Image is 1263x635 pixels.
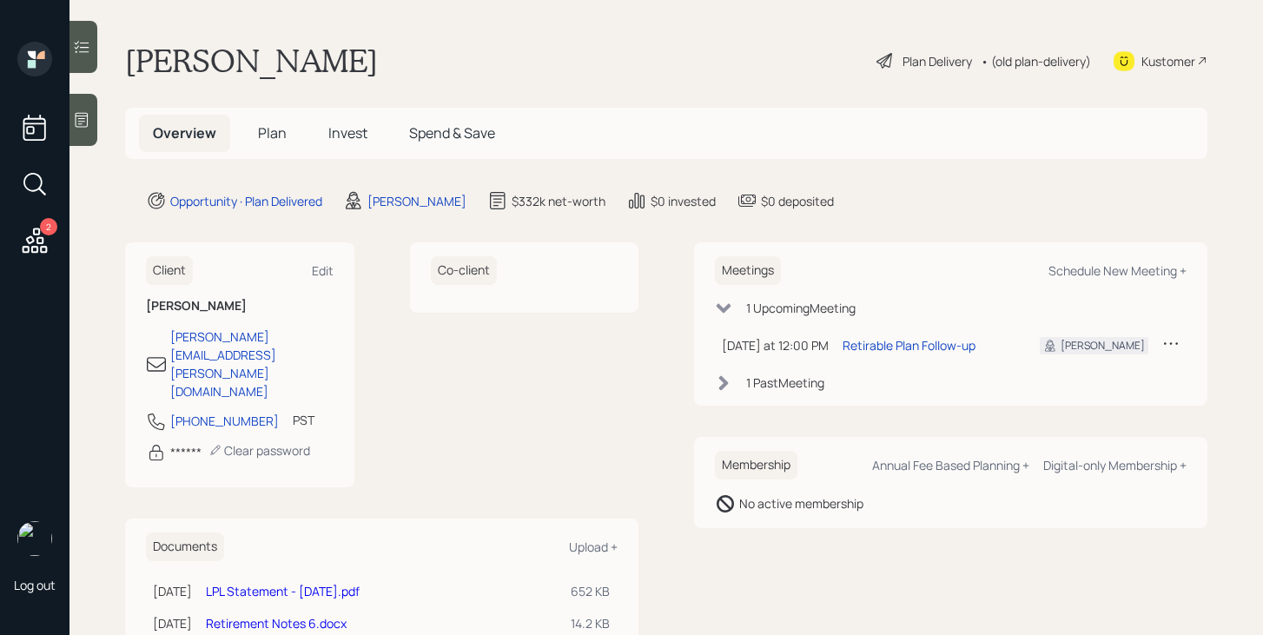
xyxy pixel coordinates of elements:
[1061,338,1145,354] div: [PERSON_NAME]
[903,52,972,70] div: Plan Delivery
[409,123,495,142] span: Spend & Save
[170,412,279,430] div: [PHONE_NUMBER]
[761,192,834,210] div: $0 deposited
[125,42,378,80] h1: [PERSON_NAME]
[739,494,863,513] div: No active membership
[569,539,618,555] div: Upload +
[153,123,216,142] span: Overview
[651,192,716,210] div: $0 invested
[170,192,322,210] div: Opportunity · Plan Delivered
[206,583,360,599] a: LPL Statement - [DATE].pdf
[1043,457,1187,473] div: Digital-only Membership +
[17,521,52,556] img: michael-russo-headshot.png
[872,457,1029,473] div: Annual Fee Based Planning +
[40,218,57,235] div: 2
[146,532,224,561] h6: Documents
[571,614,611,632] div: 14.2 KB
[170,327,334,400] div: [PERSON_NAME][EMAIL_ADDRESS][PERSON_NAME][DOMAIN_NAME]
[146,256,193,285] h6: Client
[431,256,497,285] h6: Co-client
[981,52,1091,70] div: • (old plan-delivery)
[571,582,611,600] div: 652 KB
[14,577,56,593] div: Log out
[153,582,192,600] div: [DATE]
[293,411,314,429] div: PST
[512,192,605,210] div: $332k net-worth
[153,614,192,632] div: [DATE]
[367,192,466,210] div: [PERSON_NAME]
[258,123,287,142] span: Plan
[715,451,797,480] h6: Membership
[715,256,781,285] h6: Meetings
[746,299,856,317] div: 1 Upcoming Meeting
[206,615,347,632] a: Retirement Notes 6.docx
[1048,262,1187,279] div: Schedule New Meeting +
[1141,52,1195,70] div: Kustomer
[843,336,975,354] div: Retirable Plan Follow-up
[208,442,310,459] div: Clear password
[328,123,367,142] span: Invest
[722,336,829,354] div: [DATE] at 12:00 PM
[746,374,824,392] div: 1 Past Meeting
[312,262,334,279] div: Edit
[146,299,334,314] h6: [PERSON_NAME]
